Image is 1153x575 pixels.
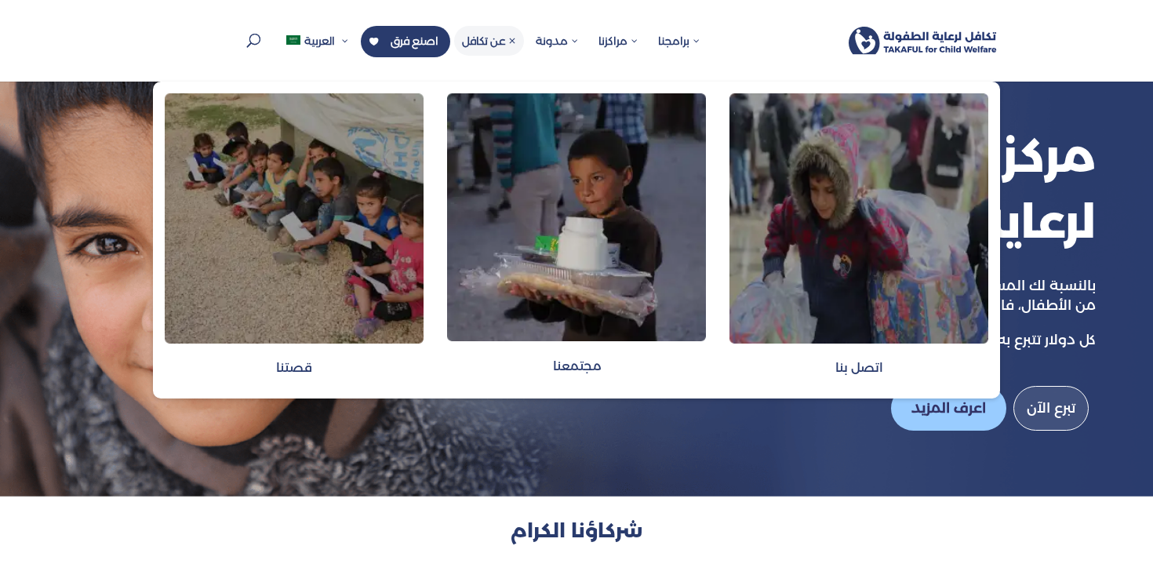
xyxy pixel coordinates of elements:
a: برامجنا [650,26,708,82]
a: مجتمعنا [447,345,706,386]
a: قصتنا [165,347,424,388]
span: مركز موثوق لرعاية الطفل [809,126,1096,249]
span: مجتمعنا [553,358,601,373]
a: مدونة [528,26,587,82]
span: اتصل بنا [835,360,883,375]
span: العربية [304,34,335,48]
span: برامجنا [658,34,700,48]
a: تبرع الآن [1013,386,1089,431]
span: مراكزنا [598,34,638,48]
a: اتصل بنا [729,347,988,388]
a: العربية [278,26,357,82]
img: Takaful [849,27,997,55]
a: مراكزنا [591,26,646,82]
span: قصتنا [276,360,312,375]
span: عن تكافل [462,34,516,48]
span: مدونة [536,34,579,48]
h2: شركاؤنا الكرام [153,518,1000,551]
a: اصنع فرق [361,26,450,57]
span: اصنع فرق [391,34,438,48]
a: اعرف المزيد [891,386,1006,431]
a: عن تكافل [454,26,524,82]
